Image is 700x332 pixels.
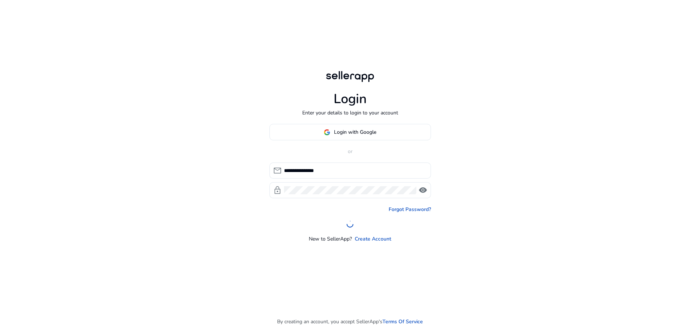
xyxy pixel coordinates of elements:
a: Create Account [355,235,391,243]
img: google-logo.svg [324,129,330,136]
span: mail [273,166,282,175]
span: lock [273,186,282,195]
p: New to SellerApp? [309,235,352,243]
button: Login with Google [269,124,431,140]
span: Login with Google [334,128,376,136]
span: visibility [419,186,427,195]
a: Forgot Password? [389,206,431,213]
a: Terms Of Service [382,318,423,325]
h1: Login [334,91,367,107]
p: Enter your details to login to your account [302,109,398,117]
p: or [269,148,431,155]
